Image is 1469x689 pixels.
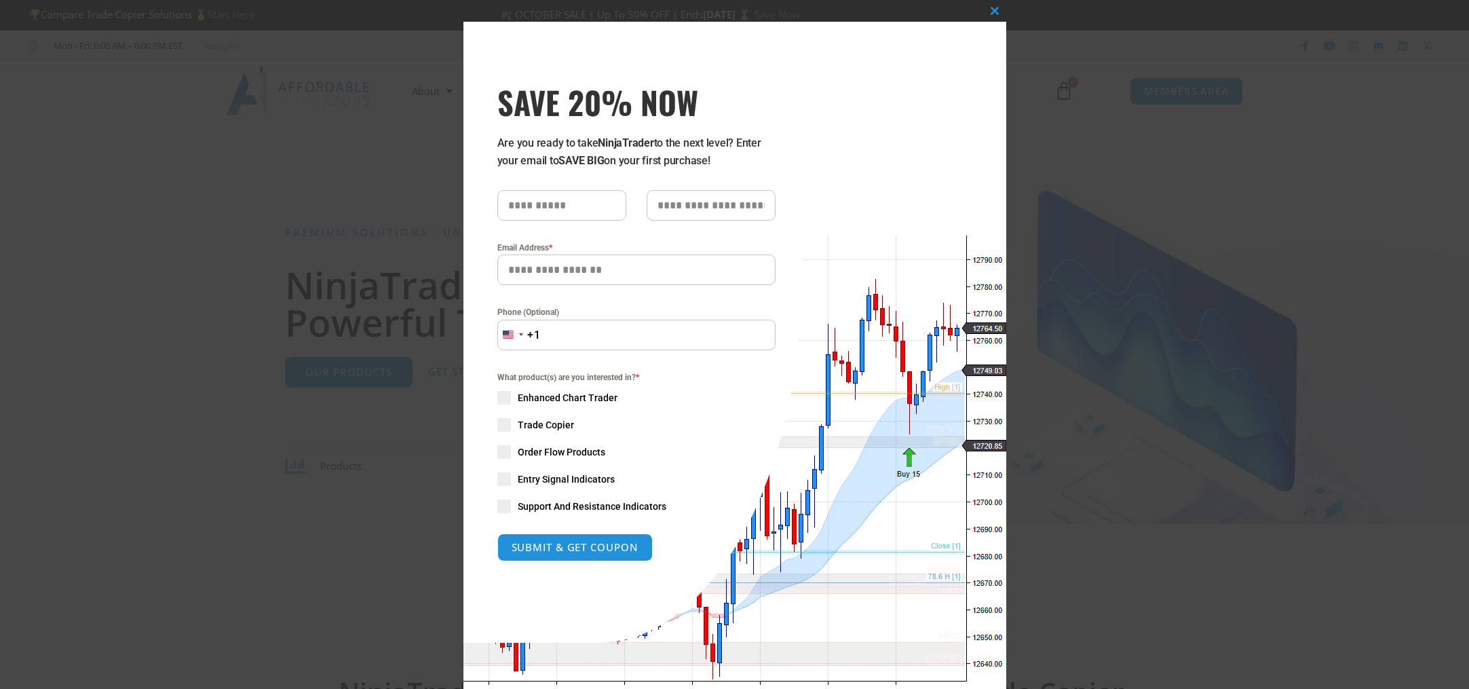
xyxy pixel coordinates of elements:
[497,534,653,561] button: SUBMIT & GET COUPON
[497,391,776,405] label: Enhanced Chart Trader
[518,445,605,459] span: Order Flow Products
[497,83,776,121] h3: SAVE 20% NOW
[497,134,776,170] p: Are you ready to take to the next level? Enter your email to on your first purchase!
[558,154,604,167] strong: SAVE BIG
[497,500,776,513] label: Support And Resistance Indicators
[497,305,776,319] label: Phone (Optional)
[518,500,666,513] span: Support And Resistance Indicators
[527,327,541,344] div: +1
[497,472,776,486] label: Entry Signal Indicators
[497,445,776,459] label: Order Flow Products
[497,418,776,432] label: Trade Copier
[518,418,574,432] span: Trade Copier
[518,472,615,486] span: Entry Signal Indicators
[497,241,776,255] label: Email Address
[497,320,541,350] button: Selected country
[497,371,776,384] span: What product(s) are you interested in?
[518,391,617,405] span: Enhanced Chart Trader
[598,136,653,149] strong: NinjaTrader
